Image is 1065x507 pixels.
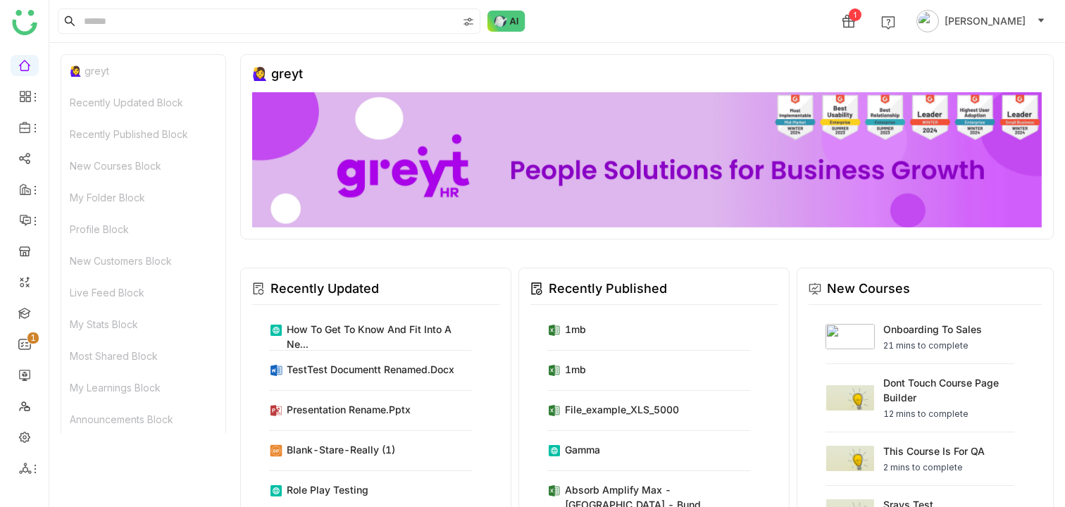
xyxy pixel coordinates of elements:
[61,87,225,118] div: Recently Updated Block
[883,375,1014,405] div: Dont touch course page builder
[916,10,939,32] img: avatar
[883,444,985,458] div: This course is for QA
[27,332,39,344] nz-badge-sup: 1
[827,279,910,299] div: New Courses
[565,442,600,457] div: Gamma
[945,13,1026,29] span: [PERSON_NAME]
[61,118,225,150] div: Recently Published Block
[252,66,303,81] div: 🙋‍♀️ greyt
[883,408,1014,420] div: 12 mins to complete
[12,10,37,35] img: logo
[565,322,586,337] div: 1mb
[61,403,225,435] div: Announcements Block
[287,322,472,351] div: How to Get to Know and Fit Into a Ne...
[61,245,225,277] div: New Customers Block
[487,11,525,32] img: ask-buddy-normal.svg
[270,279,379,299] div: Recently Updated
[61,372,225,403] div: My Learnings Block
[883,322,982,337] div: Onboarding to Sales
[287,362,454,377] div: TestTest Documentt renamed.docx
[61,277,225,308] div: Live Feed Block
[61,55,225,87] div: 🙋‍♀️ greyt
[881,15,895,30] img: help.svg
[883,339,982,352] div: 21 mins to complete
[883,461,985,474] div: 2 mins to complete
[565,402,679,417] div: file_example_XLS_5000
[61,182,225,213] div: My Folder Block
[61,150,225,182] div: New Courses Block
[287,482,368,497] div: role play testing
[549,279,667,299] div: Recently Published
[61,340,225,372] div: Most Shared Block
[914,10,1048,32] button: [PERSON_NAME]
[30,331,36,345] p: 1
[252,92,1042,227] img: 68ca8a786afc163911e2cfd3
[287,402,411,417] div: Presentation rename.pptx
[565,362,586,377] div: 1mb
[61,308,225,340] div: My Stats Block
[463,16,474,27] img: search-type.svg
[287,442,395,457] div: blank-stare-really (1)
[61,213,225,245] div: Profile Block
[849,8,861,21] div: 1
